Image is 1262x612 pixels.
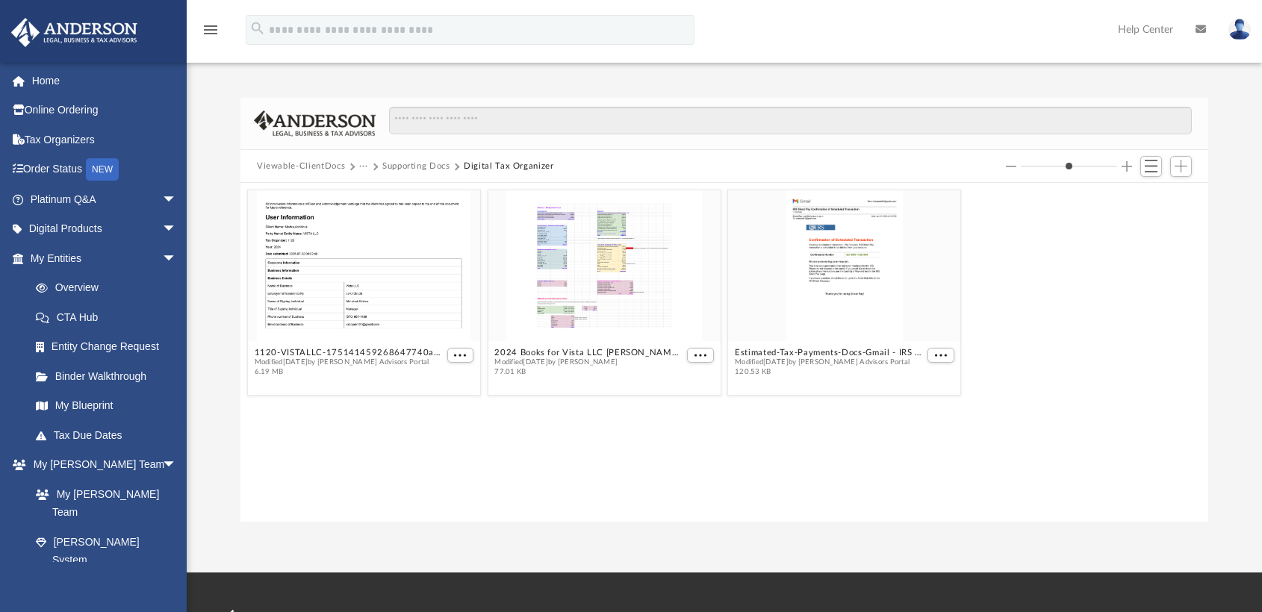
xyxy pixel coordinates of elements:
[1140,156,1163,177] button: Switch to List View
[202,21,220,39] i: menu
[21,479,184,527] a: My [PERSON_NAME] Team
[735,348,924,357] button: Estimated-Tax-Payments-Docs-Gmail - IRS Direct Pay Confirmation of Scheduled Transaction-17512454...
[10,450,192,480] a: My [PERSON_NAME] Teamarrow_drop_down
[162,450,192,481] span: arrow_drop_down
[86,158,119,181] div: NEW
[1122,161,1132,172] button: Increase column size
[21,361,199,391] a: Binder Walkthrough
[1228,19,1251,40] img: User Pic
[1170,156,1193,177] button: Add
[162,184,192,215] span: arrow_drop_down
[359,160,369,173] button: ···
[494,348,684,357] button: 2024 Books for Vista LLC [PERSON_NAME] tax filing.pdf
[257,160,345,173] button: Viewable-ClientDocs
[21,273,199,303] a: Overview
[927,348,954,363] button: More options
[21,420,199,450] a: Tax Due Dates
[382,160,450,173] button: Supporting Docs
[389,107,1192,135] input: Search files and folders
[10,214,199,244] a: Digital Productsarrow_drop_down
[249,20,266,37] i: search
[687,348,714,363] button: More options
[21,332,199,362] a: Entity Change Request
[10,184,199,214] a: Platinum Q&Aarrow_drop_down
[240,183,1208,522] div: grid
[162,214,192,245] span: arrow_drop_down
[21,302,199,332] a: CTA Hub
[1006,161,1016,172] button: Decrease column size
[1021,161,1117,172] input: Column size
[10,154,199,185] a: Order StatusNEW
[735,357,924,367] span: Modified [DATE] by [PERSON_NAME] Advisors Portal
[21,391,192,421] a: My Blueprint
[494,367,684,377] span: 77.01 KB
[10,125,199,154] a: Tax Organizers
[735,367,924,377] span: 120.53 KB
[255,367,444,377] span: 6.19 MB
[464,160,554,173] button: Digital Tax Organizer
[255,357,444,367] span: Modified [DATE] by [PERSON_NAME] Advisors Portal
[10,96,199,125] a: Online Ordering
[494,357,684,367] span: Modified [DATE] by [PERSON_NAME]
[162,243,192,274] span: arrow_drop_down
[21,527,192,575] a: [PERSON_NAME] System
[7,18,142,47] img: Anderson Advisors Platinum Portal
[447,348,474,363] button: More options
[202,28,220,39] a: menu
[255,348,444,357] button: 1120-VISTALLC-175141459268647740ae1f6.pdf
[10,243,199,273] a: My Entitiesarrow_drop_down
[10,66,199,96] a: Home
